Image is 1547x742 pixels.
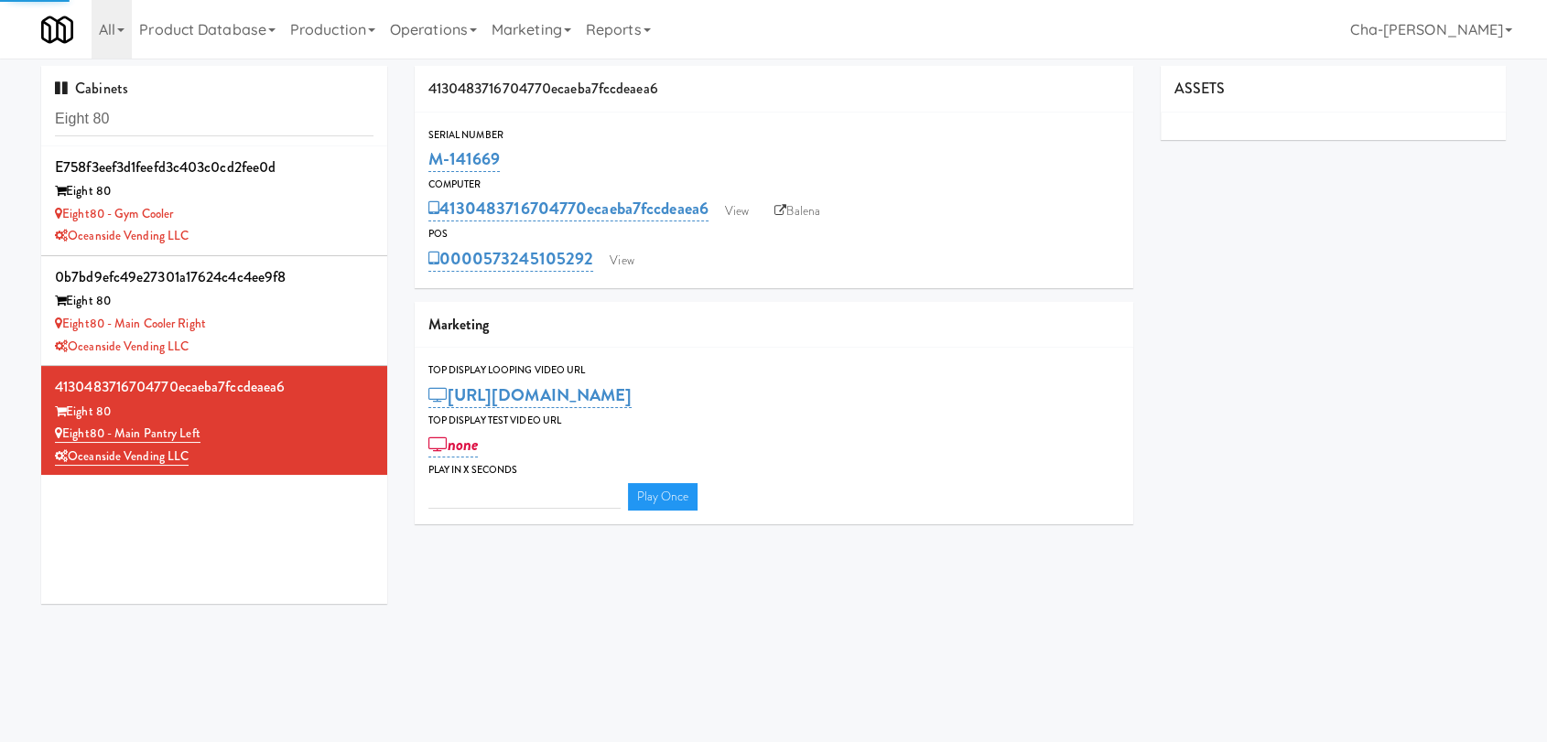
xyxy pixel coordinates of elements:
li: 4130483716704770ecaeba7fccdeaea6Eight 80 Eight80 - Main Pantry LeftOceanside Vending LLC [41,366,387,475]
input: Search cabinets [55,102,373,136]
div: e758f3eef3d1feefd3c403c0cd2fee0d [55,154,373,181]
a: [URL][DOMAIN_NAME] [428,382,633,408]
a: Balena [765,198,829,225]
div: Eight 80 [55,401,373,424]
div: 4130483716704770ecaeba7fccdeaea6 [55,373,373,401]
div: Serial Number [428,126,1120,145]
div: 4130483716704770ecaeba7fccdeaea6 [415,66,1133,113]
span: Marketing [428,314,490,335]
span: Cabinets [55,78,128,99]
div: Eight 80 [55,290,373,313]
a: Play Once [628,483,698,511]
a: 4130483716704770ecaeba7fccdeaea6 [428,196,709,221]
a: Oceanside Vending LLC [55,227,189,244]
li: 0b7bd9efc49e27301a17624c4c4ee9f8Eight 80 Eight80 - Main Cooler RightOceanside Vending LLC [41,256,387,366]
div: Computer [428,176,1120,194]
div: Eight 80 [55,180,373,203]
a: View [600,247,643,274]
div: Top Display Test Video Url [428,412,1120,430]
a: M-141669 [428,146,501,172]
a: Oceanside Vending LLC [55,447,189,466]
div: POS [428,225,1120,243]
a: Oceanside Vending LLC [55,338,189,355]
a: Eight80 - Main Cooler Right [55,315,206,332]
div: 0b7bd9efc49e27301a17624c4c4ee9f8 [55,263,373,291]
div: Play in X seconds [428,461,1120,479]
a: Eight80 - Gym Cooler [55,205,173,222]
div: Top Display Looping Video Url [428,361,1120,380]
a: View [716,198,758,225]
a: Eight80 - Main Pantry Left [55,425,200,443]
img: Micromart [41,14,73,46]
span: ASSETS [1174,78,1226,99]
li: e758f3eef3d1feefd3c403c0cd2fee0dEight 80 Eight80 - Gym CoolerOceanside Vending LLC [41,146,387,256]
a: 0000573245105292 [428,246,594,272]
a: none [428,432,479,457]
